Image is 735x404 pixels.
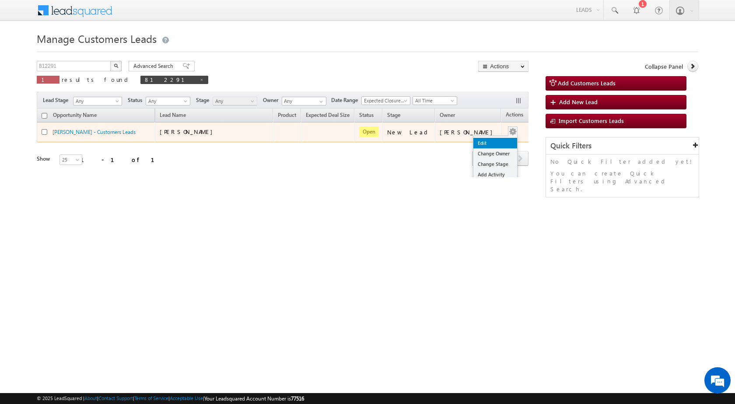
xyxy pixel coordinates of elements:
span: Manage Customers Leads [37,32,157,46]
span: Import Customers Leads [559,117,624,124]
span: Lead Stage [43,96,72,104]
div: Minimize live chat window [143,4,164,25]
button: Actions [478,61,528,72]
a: Stage [383,110,405,122]
span: 1 [41,76,55,83]
span: Any [73,97,119,105]
a: 25 [59,155,82,165]
em: Submit [128,270,159,281]
span: 25 [60,156,83,164]
textarea: Type your message and click 'Submit' [11,81,160,262]
a: [PERSON_NAME] - Customers Leads [52,129,136,135]
a: Status [355,110,378,122]
span: Add Customers Leads [558,79,616,87]
p: You can create Quick Filters using Advanced Search. [550,169,694,193]
img: d_60004797649_company_0_60004797649 [15,46,37,57]
span: Lead Name [155,110,190,122]
div: 1 - 1 of 1 [80,155,165,165]
span: Collapse Panel [645,63,683,70]
span: Add New Lead [559,98,598,105]
span: 77516 [291,395,304,402]
a: Change Stage [473,159,517,169]
span: Opportunity Name [53,112,97,118]
span: Any [213,97,255,105]
a: Terms of Service [134,395,168,401]
a: Opportunity Name [49,110,101,122]
span: All Time [413,97,455,105]
span: next [512,151,528,166]
a: next [512,152,528,166]
div: Leave a message [45,46,147,57]
div: New Lead [387,128,431,136]
a: Add Activity [473,169,517,180]
div: Show [37,155,52,163]
span: results found [62,76,131,83]
span: Product [278,112,296,118]
span: Status [128,96,146,104]
a: About [84,395,97,401]
div: Quick Filters [546,137,699,155]
div: [PERSON_NAME] [440,128,497,136]
a: Any [73,97,122,105]
span: Expected Closure Date [362,97,407,105]
span: © 2025 LeadSquared | | | | | [37,394,304,403]
p: No Quick Filter added yet! [550,158,694,165]
span: Owner [440,112,455,118]
span: [PERSON_NAME] [160,128,217,135]
a: Any [213,97,257,105]
a: Change Owner [473,148,517,159]
span: Open [359,126,379,137]
span: Your Leadsquared Account Number is [204,395,304,402]
span: Advanced Search [133,62,176,70]
span: Actions [501,110,528,121]
a: Any [146,97,190,105]
input: Type to Search [282,97,326,105]
a: Show All Items [315,97,325,106]
a: Expected Closure Date [361,96,410,105]
span: Date Range [331,96,361,104]
span: Owner [263,96,282,104]
span: Stage [196,96,213,104]
a: All Time [413,96,457,105]
a: prev [472,152,488,166]
a: Acceptable Use [170,395,203,401]
span: Stage [387,112,400,118]
a: Expected Deal Size [301,110,354,122]
a: Contact Support [98,395,133,401]
input: Check all records [42,113,47,119]
span: Expected Deal Size [306,112,350,118]
img: Search [114,63,118,68]
a: Edit [473,138,517,148]
span: 812291 [145,76,195,83]
span: Any [146,97,188,105]
span: prev [472,151,488,166]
